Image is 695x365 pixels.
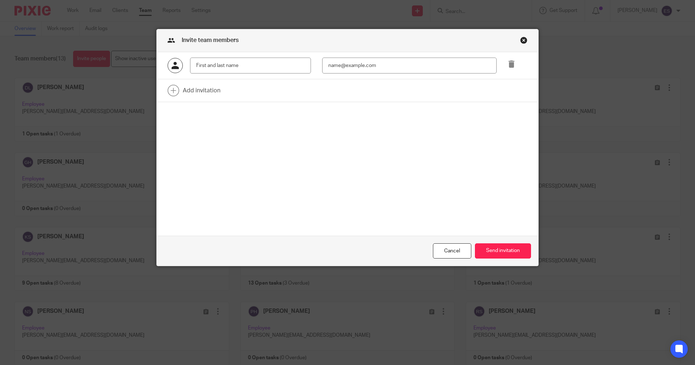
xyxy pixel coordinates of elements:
button: Send invitation [475,243,531,259]
span: Invite team members [182,37,239,43]
input: name@example.com [322,58,496,74]
div: Close this dialog window [520,37,527,44]
input: First and last name [190,58,311,74]
div: Close this dialog window [433,243,471,259]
